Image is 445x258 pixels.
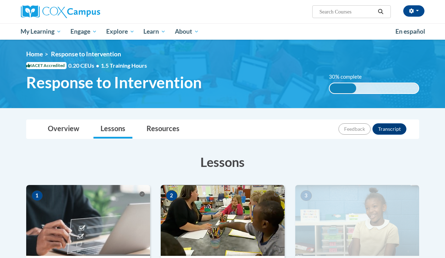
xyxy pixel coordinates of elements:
[26,50,43,58] a: Home
[26,185,150,256] img: Course Image
[26,73,202,92] span: Response to Intervention
[161,185,285,256] img: Course Image
[21,5,148,18] a: Cox Campus
[170,23,204,40] a: About
[375,7,386,16] button: Search
[68,62,101,69] span: 0.20 CEUs
[16,23,430,40] div: Main menu
[93,120,132,139] a: Lessons
[21,5,100,18] img: Cox Campus
[32,190,43,201] span: 1
[372,123,406,135] button: Transcript
[102,23,139,40] a: Explore
[166,190,177,201] span: 2
[395,28,425,35] span: En español
[329,73,370,81] label: 30% complete
[139,23,170,40] a: Learn
[16,23,66,40] a: My Learning
[295,185,419,256] img: Course Image
[403,5,424,17] button: Account Settings
[175,27,199,36] span: About
[41,120,86,139] a: Overview
[330,83,356,93] div: 30% complete
[21,27,61,36] span: My Learning
[66,23,102,40] a: Engage
[96,62,99,69] span: •
[338,123,371,135] button: Feedback
[143,27,166,36] span: Learn
[106,27,135,36] span: Explore
[319,7,375,16] input: Search Courses
[51,50,121,58] span: Response to Intervention
[101,62,147,69] span: 1.5 Training Hours
[70,27,97,36] span: Engage
[377,9,384,15] i: 
[391,24,430,39] a: En español
[301,190,312,201] span: 3
[26,62,67,69] span: IACET Accredited
[139,120,187,139] a: Resources
[26,153,419,171] h3: Lessons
